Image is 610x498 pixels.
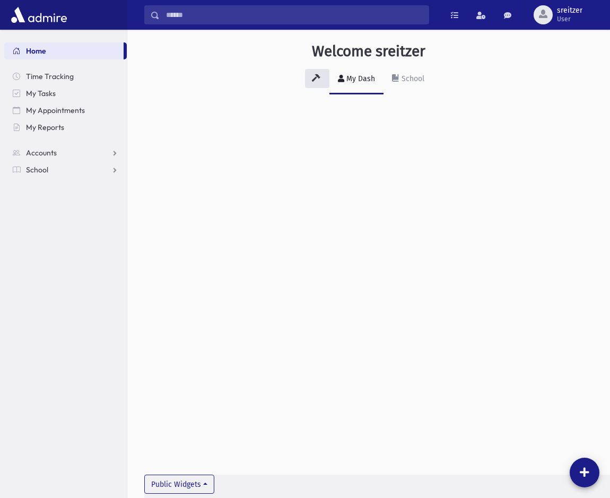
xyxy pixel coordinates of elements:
[4,161,127,178] a: School
[26,165,48,174] span: School
[312,42,425,60] h3: Welcome sreitzer
[557,6,582,15] span: sreitzer
[399,74,424,83] div: School
[344,74,375,83] div: My Dash
[329,65,384,94] a: My Dash
[26,72,74,81] span: Time Tracking
[4,42,124,59] a: Home
[4,102,127,119] a: My Appointments
[384,65,433,94] a: School
[4,119,127,136] a: My Reports
[4,144,127,161] a: Accounts
[26,46,46,56] span: Home
[8,4,69,25] img: AdmirePro
[557,15,582,23] span: User
[26,106,85,115] span: My Appointments
[26,89,56,98] span: My Tasks
[26,123,64,132] span: My Reports
[160,5,429,24] input: Search
[26,148,57,158] span: Accounts
[4,85,127,102] a: My Tasks
[144,475,214,494] button: Public Widgets
[4,68,127,85] a: Time Tracking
